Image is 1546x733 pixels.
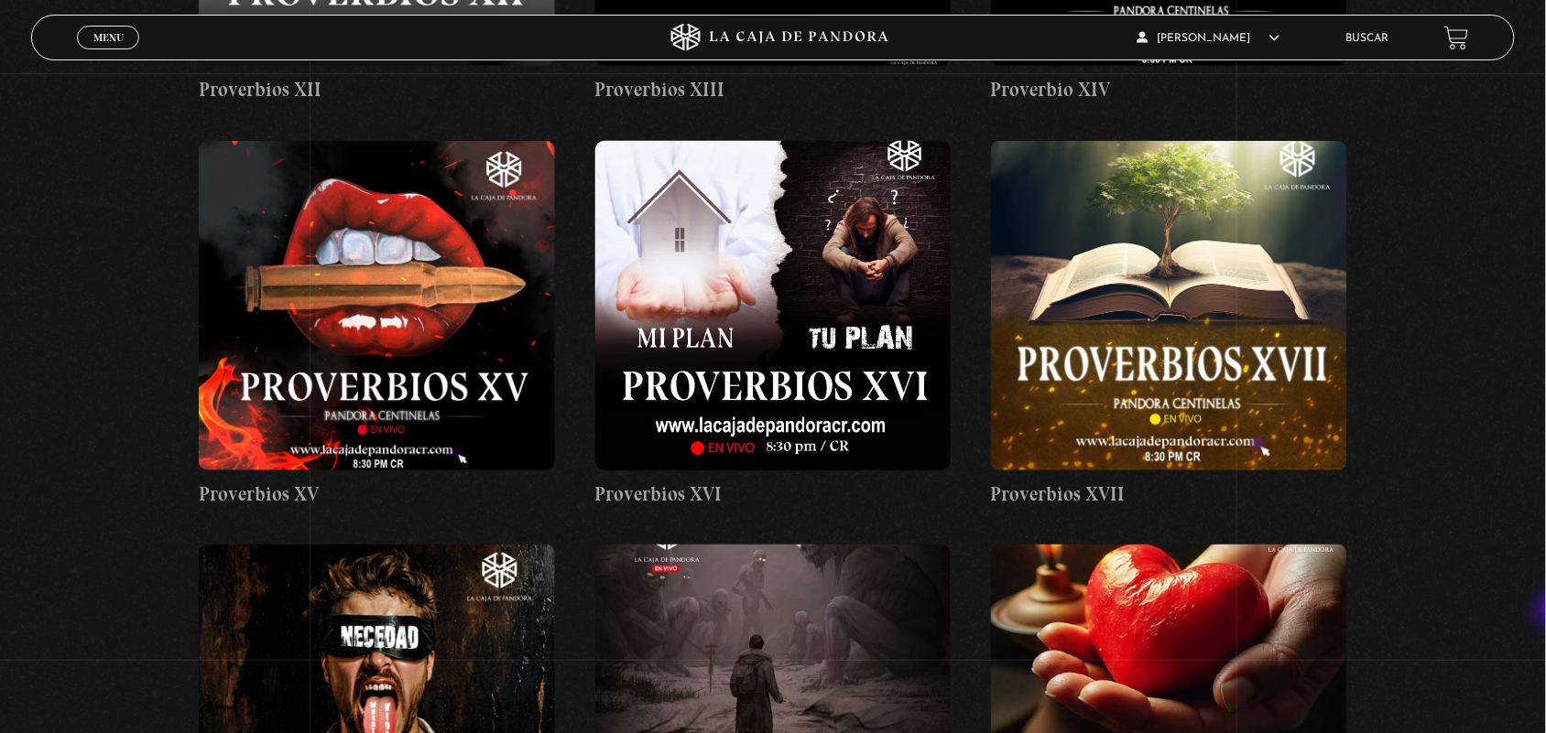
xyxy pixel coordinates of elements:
h4: Proverbio XIV [991,75,1347,104]
span: Cerrar [87,48,130,60]
a: Proverbios XVI [595,141,952,509]
span: Menu [93,32,124,43]
a: View your shopping cart [1444,26,1469,50]
a: Proverbios XVII [991,141,1347,509]
span: [PERSON_NAME] [1138,33,1280,44]
h4: Proverbios XVI [595,480,952,509]
h4: Proverbios XII [199,75,555,104]
a: Buscar [1346,33,1389,44]
a: Proverbios XV [199,141,555,509]
h4: Proverbios XVII [991,480,1347,509]
h4: Proverbios XV [199,480,555,509]
h4: Proverbios XIII [595,75,952,104]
